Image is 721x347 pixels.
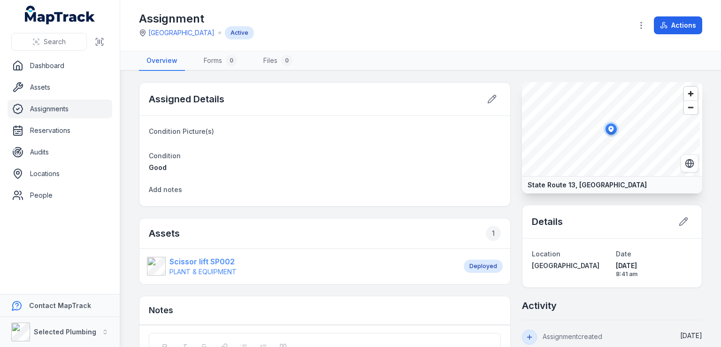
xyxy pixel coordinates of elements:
[147,256,454,277] a: Scissor lift SP002PLANT & EQUIPMENT
[148,28,215,38] a: [GEOGRAPHIC_DATA]
[149,152,181,160] span: Condition
[34,328,96,336] strong: Selected Plumbing
[25,6,95,24] a: MapTrack
[281,55,292,66] div: 0
[8,56,112,75] a: Dashboard
[149,226,501,241] h2: Assets
[684,87,698,100] button: Zoom in
[680,332,702,339] time: 5/12/2025, 8:41:54 AM
[44,37,66,46] span: Search
[149,93,224,106] h2: Assigned Details
[8,186,112,205] a: People
[522,82,700,176] canvas: Map
[522,299,557,312] h2: Activity
[464,260,503,273] div: Deployed
[616,261,692,270] span: [DATE]
[8,143,112,162] a: Audits
[616,250,631,258] span: Date
[149,163,167,171] span: Good
[532,261,608,270] a: [GEOGRAPHIC_DATA]
[149,304,173,317] h3: Notes
[226,55,237,66] div: 0
[149,185,182,193] span: Add notes
[616,270,692,278] span: 8:41 am
[225,26,254,39] div: Active
[169,256,237,267] strong: Scissor lift SP002
[543,332,602,340] span: Assignment created
[654,16,702,34] button: Actions
[616,261,692,278] time: 5/12/2025, 8:41:54 AM
[486,226,501,241] div: 1
[684,100,698,114] button: Zoom out
[528,180,647,190] strong: State Route 13, [GEOGRAPHIC_DATA]
[532,215,563,228] h2: Details
[8,121,112,140] a: Reservations
[196,51,245,71] a: Forms0
[139,11,254,26] h1: Assignment
[11,33,87,51] button: Search
[169,268,237,276] span: PLANT & EQUIPMENT
[532,250,560,258] span: Location
[680,332,702,339] span: [DATE]
[8,100,112,118] a: Assignments
[139,51,185,71] a: Overview
[8,78,112,97] a: Assets
[532,262,599,270] span: [GEOGRAPHIC_DATA]
[149,127,214,135] span: Condition Picture(s)
[8,164,112,183] a: Locations
[29,301,91,309] strong: Contact MapTrack
[256,51,300,71] a: Files0
[681,154,698,172] button: Switch to Satellite View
